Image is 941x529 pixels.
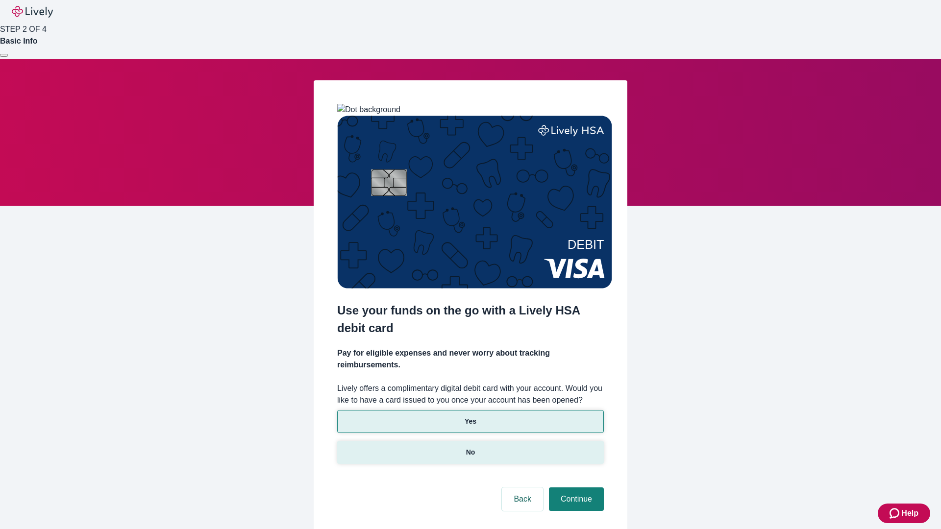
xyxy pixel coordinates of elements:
[337,347,604,371] h4: Pay for eligible expenses and never worry about tracking reimbursements.
[890,507,901,519] svg: Zendesk support icon
[12,6,53,18] img: Lively
[465,416,476,427] p: Yes
[901,507,918,519] span: Help
[878,504,930,523] button: Zendesk support iconHelp
[466,447,475,457] p: No
[337,410,604,433] button: Yes
[337,302,604,337] h2: Use your funds on the go with a Lively HSA debit card
[337,441,604,464] button: No
[337,383,604,406] label: Lively offers a complimentary digital debit card with your account. Would you like to have a card...
[549,487,604,511] button: Continue
[337,116,612,289] img: Debit card
[502,487,543,511] button: Back
[337,104,400,116] img: Dot background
